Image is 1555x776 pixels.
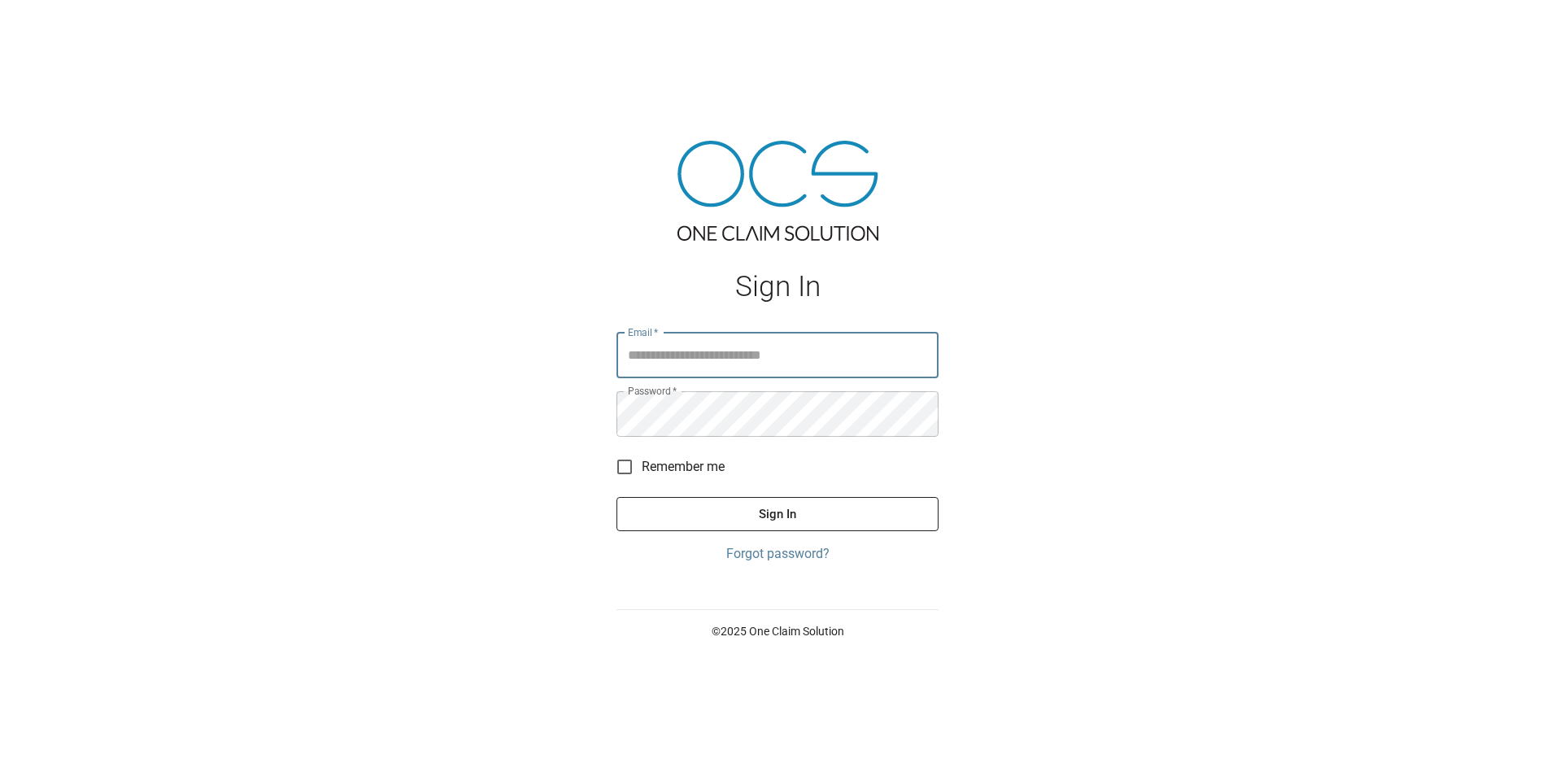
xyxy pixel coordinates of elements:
img: ocs-logo-tra.png [677,141,878,241]
p: © 2025 One Claim Solution [616,623,939,639]
img: ocs-logo-white-transparent.png [20,10,85,42]
label: Password [628,384,677,398]
span: Remember me [642,457,725,477]
h1: Sign In [616,270,939,303]
button: Sign In [616,497,939,531]
a: Forgot password? [616,544,939,564]
label: Email [628,325,659,339]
